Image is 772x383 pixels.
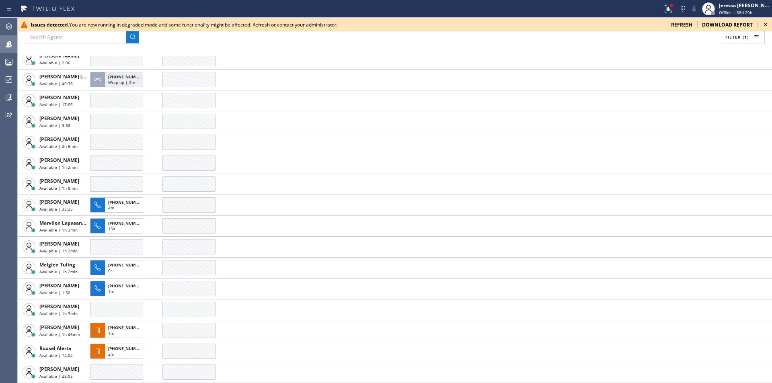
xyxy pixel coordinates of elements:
span: [PERSON_NAME] [39,303,79,310]
span: Available | 2h 6min [39,143,78,149]
span: 1m [108,330,114,336]
span: Available | 1h 8min [39,185,78,191]
div: Jeressa [PERSON_NAME] [719,2,770,9]
span: [PHONE_NUMBER] [108,346,145,351]
span: Wrap up | 2m [108,80,135,85]
span: [PERSON_NAME] [39,136,79,143]
span: [PERSON_NAME] [39,240,79,247]
span: [PERSON_NAME] [39,282,79,289]
span: 15s [108,226,115,231]
span: [PERSON_NAME] [39,366,79,373]
span: Available | 28:05 [39,373,73,379]
button: [PHONE_NUMBER]0s [90,258,146,278]
button: [PHONE_NUMBER]4m [90,195,146,215]
span: [PERSON_NAME] [39,94,79,101]
span: Marvilen Lapasanda [39,219,88,226]
span: refresh [671,21,692,28]
button: [PHONE_NUMBER]Wrap up | 2m [90,70,146,90]
span: [PHONE_NUMBER] [108,325,145,330]
span: Available | 1h 2min [39,227,78,233]
span: 0s [108,268,113,273]
span: [PERSON_NAME] [39,115,79,122]
span: [PERSON_NAME] [39,157,79,164]
span: Available | 1h 46min [39,332,80,337]
span: download report [702,21,753,28]
button: [PHONE_NUMBER]1m [90,320,146,340]
span: Available | 3:38 [39,123,70,128]
span: [PHONE_NUMBER] [108,220,145,226]
span: 2m [108,351,114,357]
button: Mute [688,3,700,14]
span: [PERSON_NAME] [39,178,79,184]
span: Filter (1) [725,34,749,40]
span: [PHONE_NUMBER] [108,262,145,268]
span: [PERSON_NAME] [39,199,79,205]
button: Filter (1) [722,31,765,43]
span: Offline | 68d 20h [719,10,752,15]
span: Available | 1h 2min [39,248,78,254]
span: 1m [108,289,114,294]
input: Search Agents [25,31,126,43]
span: Available | 17:06 [39,102,73,107]
span: Available | 1h 2min [39,269,78,274]
button: [PHONE_NUMBER]1m [90,279,146,299]
span: Available | 40:38 [39,81,73,86]
span: [PHONE_NUMBER] [108,74,145,80]
span: Available | 1:50 [39,290,70,295]
button: [PHONE_NUMBER]2m [90,341,146,361]
button: [PHONE_NUMBER]15s [90,216,146,236]
span: Available | 1h 2min [39,164,78,170]
span: [PHONE_NUMBER] [108,199,145,205]
span: Available | 1h 3min [39,311,78,316]
span: [PERSON_NAME] [39,324,79,331]
b: Issues detected. [31,21,69,28]
span: [PERSON_NAME] [PERSON_NAME] [39,73,120,80]
span: 4m [108,205,114,211]
span: Available | 33:25 [39,206,73,212]
div: You are now running in degraded mode and some functionality might be affected. Refresh or contact... [31,21,665,28]
span: Available | 14:02 [39,352,73,358]
span: Available | 2:06 [39,60,70,66]
span: Melgien Tuling [39,261,75,268]
span: [PHONE_NUMBER] [108,283,145,289]
span: Rousel Alerta [39,345,71,352]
